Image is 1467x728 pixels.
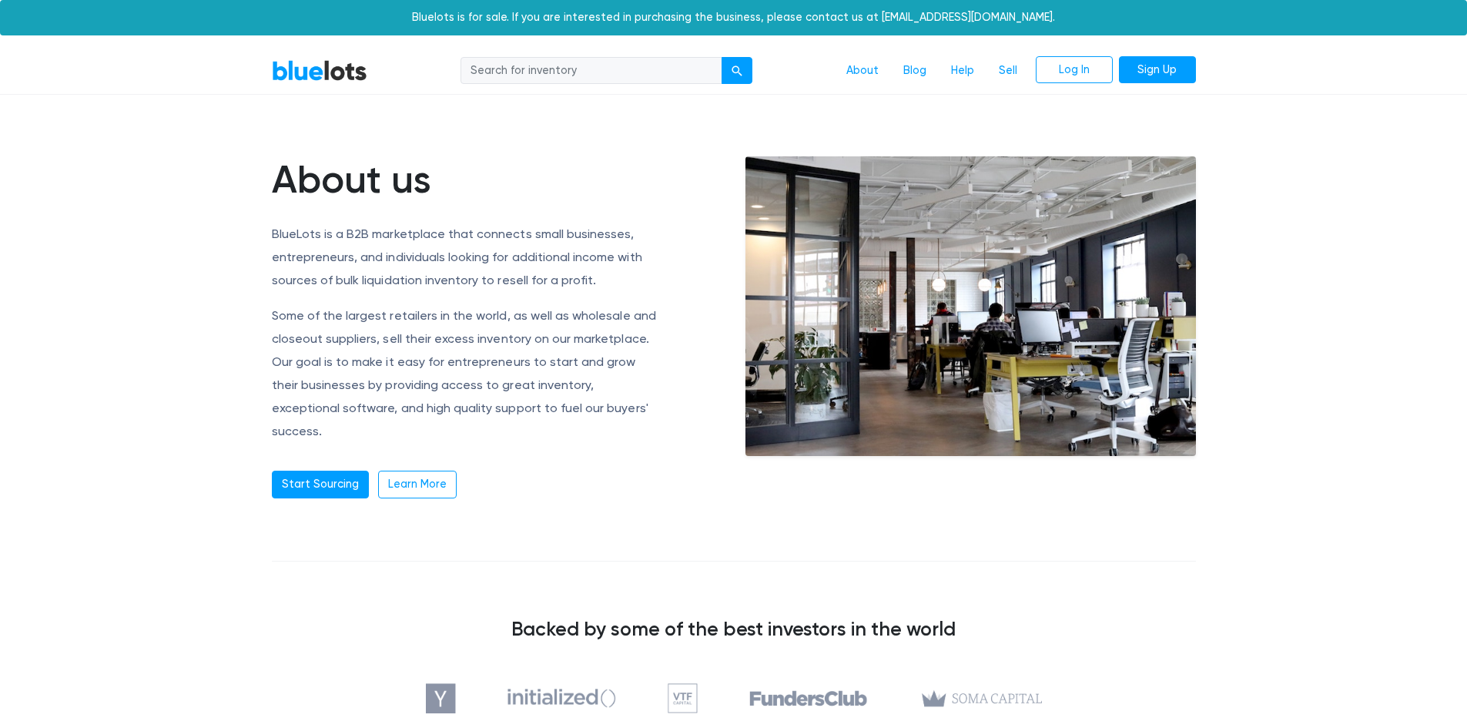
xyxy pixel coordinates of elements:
a: Blog [891,56,939,86]
a: Help [939,56,986,86]
a: Sign Up [1119,56,1196,84]
a: Start Sourcing [272,471,369,498]
a: Learn More [378,471,457,498]
img: office-e6e871ac0602a9b363ffc73e1d17013cb30894adc08fbdb38787864bb9a1d2fe.jpg [745,156,1196,457]
h3: Backed by some of the best investors in the world [272,617,1196,640]
img: investors-5810ae37ad836bd4b514f5b0925ed1975c51720d37f783dda43536e0f67d61f6.png [426,683,1042,713]
a: About [834,56,891,86]
p: BlueLots is a B2B marketplace that connects small businesses, entrepreneurs, and individuals look... [272,223,661,292]
p: Some of the largest retailers in the world, as well as wholesale and closeout suppliers, sell the... [272,304,661,443]
input: Search for inventory [461,57,722,85]
a: Sell [986,56,1030,86]
a: Log In [1036,56,1113,84]
a: BlueLots [272,59,367,82]
h1: About us [272,156,661,203]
